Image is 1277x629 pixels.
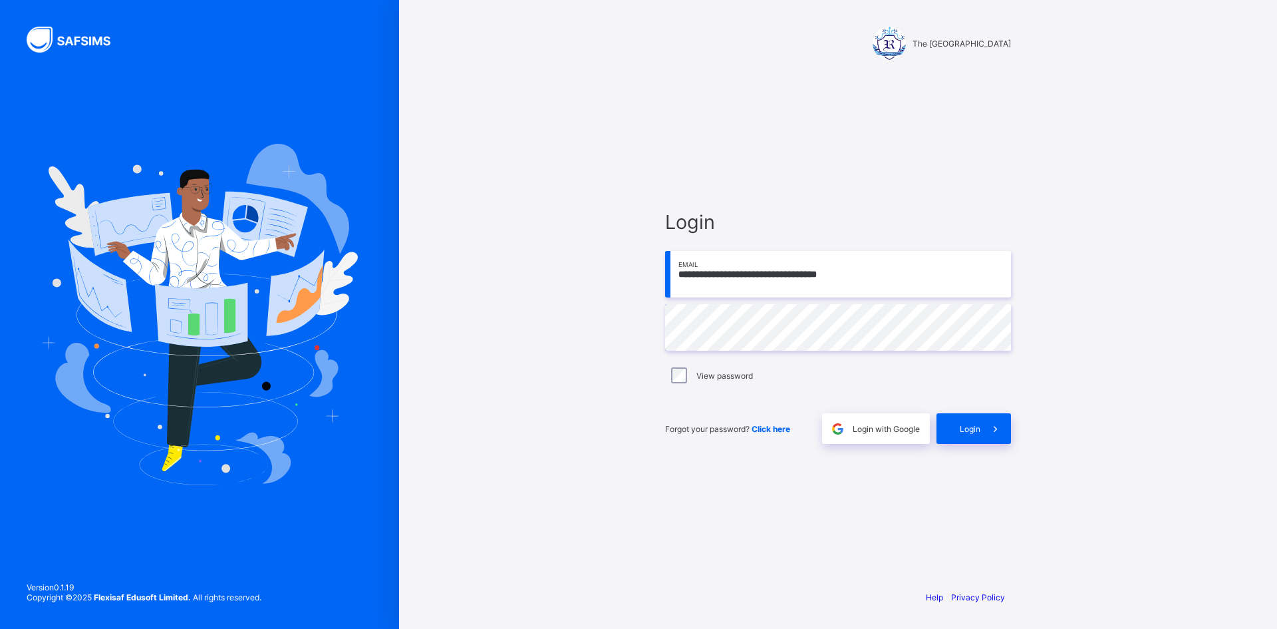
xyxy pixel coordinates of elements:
a: Privacy Policy [951,592,1005,602]
span: Login [665,210,1011,234]
a: Click here [752,424,790,434]
span: Login with Google [853,424,920,434]
span: Login [960,424,980,434]
span: The [GEOGRAPHIC_DATA] [913,39,1011,49]
span: Forgot your password? [665,424,790,434]
img: Hero Image [41,144,358,485]
a: Help [926,592,943,602]
span: Copyright © 2025 All rights reserved. [27,592,261,602]
span: Version 0.1.19 [27,582,261,592]
label: View password [696,371,753,381]
img: google.396cfc9801f0270233282035f929180a.svg [830,421,845,437]
img: SAFSIMS Logo [27,27,126,53]
strong: Flexisaf Edusoft Limited. [94,592,191,602]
